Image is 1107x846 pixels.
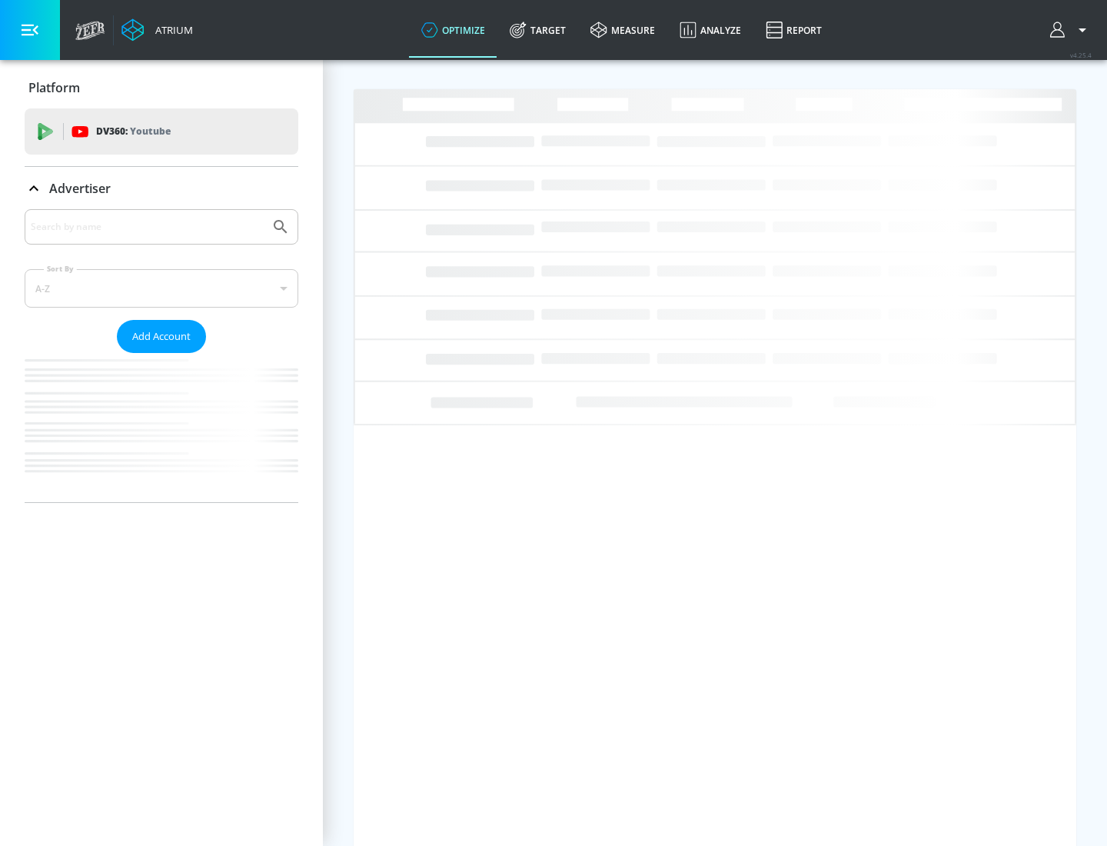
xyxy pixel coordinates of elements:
div: Platform [25,66,298,109]
a: Target [497,2,578,58]
a: Atrium [121,18,193,42]
a: Analyze [667,2,753,58]
div: DV360: Youtube [25,108,298,155]
div: Atrium [149,23,193,37]
nav: list of Advertiser [25,353,298,502]
label: Sort By [44,264,77,274]
p: DV360: [96,123,171,140]
p: Youtube [130,123,171,139]
span: v 4.25.4 [1070,51,1092,59]
div: Advertiser [25,209,298,502]
input: Search by name [31,217,264,237]
a: measure [578,2,667,58]
div: A-Z [25,269,298,308]
a: Report [753,2,834,58]
button: Add Account [117,320,206,353]
span: Add Account [132,328,191,345]
div: Advertiser [25,167,298,210]
p: Platform [28,79,80,96]
p: Advertiser [49,180,111,197]
a: optimize [409,2,497,58]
